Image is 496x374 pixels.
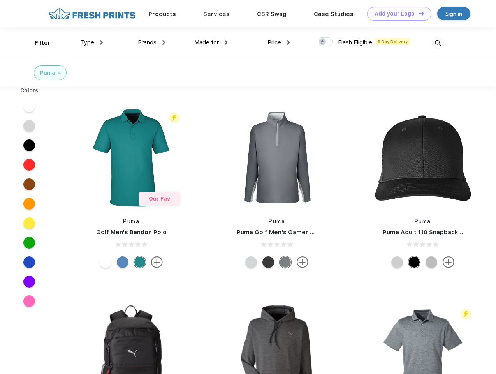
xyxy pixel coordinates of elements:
[431,37,444,49] img: desktop_search.svg
[267,39,281,46] span: Price
[338,39,372,46] span: Flash Eligible
[169,113,179,123] img: flash_active_toggle.svg
[40,69,55,77] div: Puma
[58,72,60,75] img: filter_cancel.svg
[245,256,257,268] div: High Rise
[35,39,51,48] div: Filter
[287,40,290,45] img: dropdown.png
[225,106,329,210] img: func=resize&h=266
[151,256,163,268] img: more.svg
[81,39,94,46] span: Type
[269,218,285,224] a: Puma
[148,11,176,18] a: Products
[117,256,128,268] div: Lake Blue
[415,218,431,224] a: Puma
[96,229,167,236] a: Golf Men's Bandon Polo
[162,40,165,45] img: dropdown.png
[419,11,424,16] img: DT
[79,106,183,210] img: func=resize&h=266
[375,38,410,45] span: 5 Day Delivery
[297,256,308,268] img: more.svg
[149,196,170,202] span: Our Fav
[437,7,470,20] a: Sign in
[203,11,230,18] a: Services
[257,11,287,18] a: CSR Swag
[138,39,157,46] span: Brands
[408,256,420,268] div: Pma Blk Pma Blk
[443,256,454,268] img: more.svg
[391,256,403,268] div: Quarry Brt Whit
[426,256,437,268] div: Quarry with Brt Whit
[262,256,274,268] div: Puma Black
[280,256,291,268] div: Quiet Shade
[461,309,471,319] img: flash_active_toggle.svg
[237,229,360,236] a: Puma Golf Men's Gamer Golf Quarter-Zip
[375,11,415,17] div: Add your Logo
[194,39,219,46] span: Made for
[445,9,462,18] div: Sign in
[46,7,138,21] img: fo%20logo%202.webp
[14,86,44,95] div: Colors
[123,218,139,224] a: Puma
[371,106,475,210] img: func=resize&h=266
[100,256,111,268] div: Bright White
[100,40,103,45] img: dropdown.png
[134,256,146,268] div: Green Lagoon
[225,40,227,45] img: dropdown.png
